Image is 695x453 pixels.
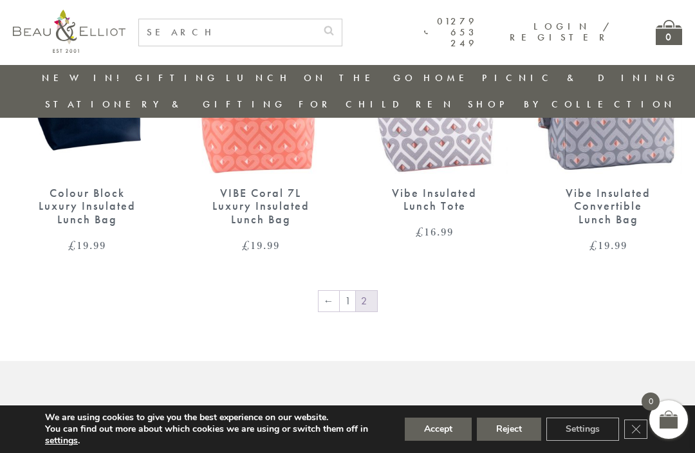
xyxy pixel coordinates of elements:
a: Stationery & Gifting [45,98,286,111]
p: You can find out more about which cookies we are using or switch them off in . [45,423,382,447]
span: £ [416,224,424,239]
button: Accept [405,418,472,441]
span: £ [242,237,250,253]
a: Page 1 [340,291,355,311]
span: £ [68,237,77,253]
a: New in! [42,71,128,84]
a: Picnic & Dining [482,71,679,84]
span: 0 [642,393,660,411]
a: ← [319,291,339,311]
a: Lunch On The Go [226,71,416,84]
bdi: 19.99 [242,237,280,253]
bdi: 19.99 [589,237,627,253]
button: settings [45,435,78,447]
bdi: 16.99 [416,224,454,239]
a: Shop by collection [468,98,676,111]
span: £ [589,237,598,253]
a: Login / Register [510,20,611,44]
a: Home [423,71,475,84]
button: Close GDPR Cookie Banner [624,420,647,439]
div: Vibe Insulated Convertible Lunch Bag [557,187,660,226]
a: 0 [656,20,682,45]
a: For Children [299,98,455,111]
a: Gifting [135,71,219,84]
input: SEARCH [139,19,316,46]
span: Page 2 [356,291,377,311]
button: Reject [477,418,541,441]
a: 01279 653 249 [424,16,477,50]
bdi: 19.99 [68,237,106,253]
img: logo [13,10,125,53]
nav: Product Pagination [13,290,682,315]
div: VIBE Coral 7L Luxury Insulated Lunch Bag [209,187,312,226]
div: Vibe Insulated Lunch Tote [383,187,486,213]
button: Settings [546,418,619,441]
div: Colour Block Luxury Insulated Lunch Bag [35,187,138,226]
p: We are using cookies to give you the best experience on our website. [45,412,382,423]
